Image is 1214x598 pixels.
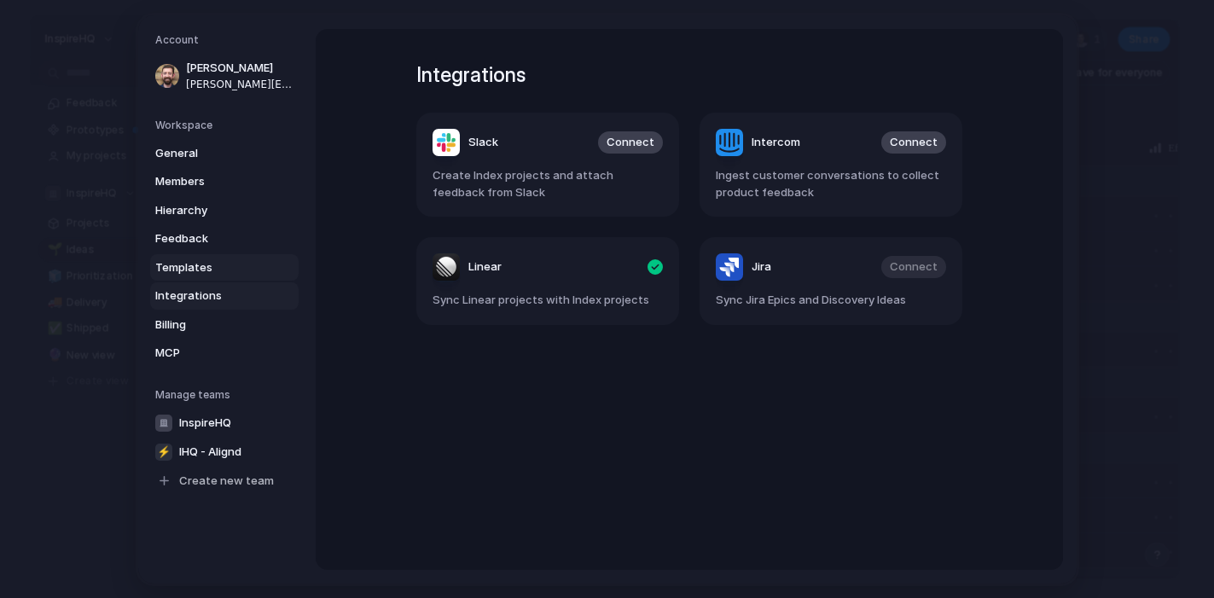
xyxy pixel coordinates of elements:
[155,443,172,460] div: ⚡
[468,134,498,151] span: Slack
[155,287,264,305] span: Integrations
[150,467,299,494] a: Create new team
[179,443,241,460] span: IHQ - Alignd
[150,225,299,253] a: Feedback
[881,131,946,154] button: Connect
[752,258,771,276] span: Jira
[155,316,264,333] span: Billing
[716,167,946,200] span: Ingest customer conversations to collect product feedback
[155,230,264,247] span: Feedback
[155,258,264,276] span: Templates
[155,201,264,218] span: Hierarchy
[890,134,938,151] span: Connect
[716,292,946,309] span: Sync Jira Epics and Discovery Ideas
[416,60,962,90] h1: Integrations
[179,414,231,431] span: InspireHQ
[186,76,295,91] span: [PERSON_NAME][EMAIL_ADDRESS][DOMAIN_NAME]
[150,55,299,97] a: [PERSON_NAME][PERSON_NAME][EMAIL_ADDRESS][DOMAIN_NAME]
[155,144,264,161] span: General
[468,258,502,276] span: Linear
[186,60,295,77] span: [PERSON_NAME]
[155,173,264,190] span: Members
[155,32,299,48] h5: Account
[598,131,663,154] button: Connect
[150,282,299,310] a: Integrations
[433,167,663,200] span: Create Index projects and attach feedback from Slack
[607,134,654,151] span: Connect
[150,196,299,224] a: Hierarchy
[150,311,299,338] a: Billing
[150,168,299,195] a: Members
[150,139,299,166] a: General
[179,472,274,489] span: Create new team
[155,117,299,132] h5: Workspace
[155,345,264,362] span: MCP
[150,340,299,367] a: MCP
[155,386,299,402] h5: Manage teams
[150,409,299,436] a: InspireHQ
[150,253,299,281] a: Templates
[433,292,663,309] span: Sync Linear projects with Index projects
[752,134,800,151] span: Intercom
[150,438,299,465] a: ⚡IHQ - Alignd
